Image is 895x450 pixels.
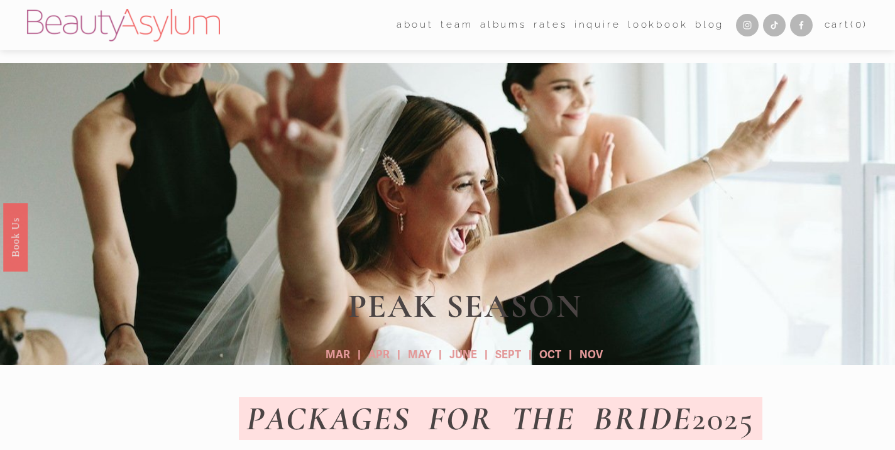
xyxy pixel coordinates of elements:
em: PACKAGES FOR THE BRIDE [246,398,692,439]
span: 0 [855,19,864,30]
a: Blog [695,16,724,35]
a: folder dropdown [441,16,473,35]
a: Rates [534,16,567,35]
a: Inquire [574,16,621,35]
a: albums [480,16,527,35]
strong: MAR | APR | MAY | JUNE | SEPT | OCT | NOV [326,348,603,361]
a: Instagram [736,14,759,36]
strong: PEAK SEASON [348,286,583,326]
a: Lookbook [628,16,688,35]
a: 0 items in cart [825,16,869,34]
a: Facebook [790,14,813,36]
img: Beauty Asylum | Bridal Hair &amp; Makeup Charlotte &amp; Atlanta [27,9,220,41]
a: folder dropdown [397,16,434,35]
a: Book Us [3,203,28,272]
h1: 2025 [239,400,762,437]
a: TikTok [763,14,786,36]
span: ( ) [850,19,868,30]
span: about [397,16,434,34]
span: team [441,16,473,34]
